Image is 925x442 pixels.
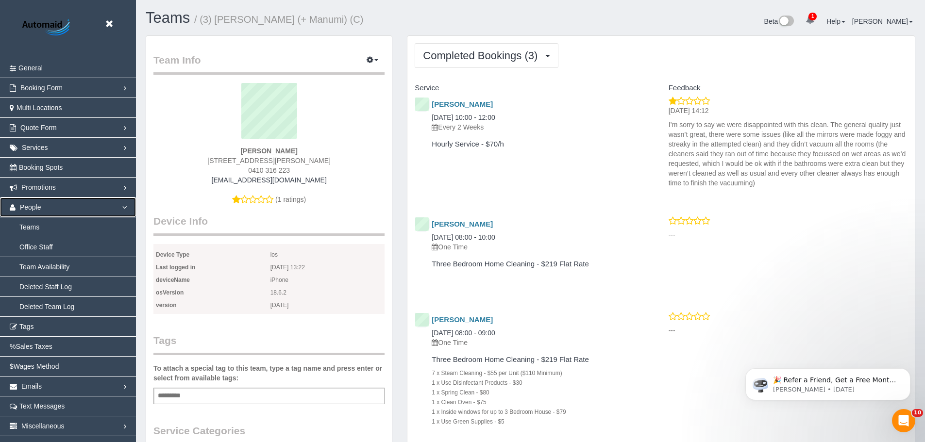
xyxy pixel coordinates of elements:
[432,370,562,377] small: 7 x Steam Cleaning - $55 per Unit ($110 Minimum)
[156,289,184,296] b: osVersion
[415,43,558,68] button: Completed Bookings (3)
[432,100,493,108] a: [PERSON_NAME]
[852,17,913,25] a: [PERSON_NAME]
[432,389,489,396] small: 1 x Spring Clean - $80
[20,203,41,211] span: People
[778,16,794,28] img: New interface
[21,382,42,390] span: Emails
[156,277,190,283] b: deviceName
[19,164,63,171] span: Booking Spots
[808,13,817,20] span: 1
[432,242,639,252] p: One Time
[669,106,908,115] p: [DATE] 14:12
[19,323,34,330] span: Tags
[17,17,78,39] img: Automaid Logo
[432,315,493,324] a: [PERSON_NAME]
[432,260,639,268] h4: Three Bedroom Home Cleaning - $219 Flat Rate
[21,183,56,191] span: Promotions
[270,286,385,299] span: 18.6.2
[912,409,923,417] span: 10
[248,166,290,174] span: 0410 316 223
[669,326,908,335] p: ---
[270,248,385,261] span: ios
[194,14,364,25] small: / (3) [PERSON_NAME] (+ Manumi) (C)
[207,157,331,164] span: [STREET_ADDRESS][PERSON_NAME]
[432,220,493,228] a: [PERSON_NAME]
[432,338,639,347] p: One Time
[270,261,385,274] span: [DATE] 13:22
[156,302,177,309] b: version
[764,17,794,25] a: Beta
[801,10,820,31] a: 1
[21,422,65,430] span: Miscellaneous
[432,399,486,406] small: 1 x Clean Oven - $75
[432,140,639,148] h4: Hourly Service - $70/h
[153,53,385,75] legend: Team Info
[270,299,385,311] span: [DATE]
[212,176,327,184] a: [EMAIL_ADDRESS][DOMAIN_NAME]
[432,122,639,132] p: Every 2 Weeks
[892,409,915,432] iframe: Intercom live chat
[432,356,639,364] h4: Three Bedroom Home Cleaning - $219 Flat Rate
[270,274,385,286] span: iPhone
[826,17,845,25] a: Help
[669,120,908,188] p: I’m sorry to say we were disappointed with this clean. The general quality just wasn’t great, the...
[432,329,495,337] a: [DATE] 08:00 - 09:00
[14,362,59,370] span: Wages Method
[156,264,195,271] b: Last logged in
[432,233,495,241] a: [DATE] 08:00 - 10:00
[22,144,48,151] span: Services
[432,379,522,386] small: 1 x Use Disinfectant Products - $30
[432,418,504,425] small: 1 x Use Green Supplies - $5
[415,84,654,92] h4: Service
[423,49,542,62] span: Completed Bookings (3)
[669,84,908,92] h4: Feedback
[19,402,65,410] span: Text Messages
[20,84,63,92] span: Booking Form
[18,64,43,72] span: General
[240,147,297,155] strong: [PERSON_NAME]
[153,333,385,355] legend: Tags
[153,83,385,214] div: (1 ratings)
[432,114,495,121] a: [DATE] 10:00 - 12:00
[16,343,52,350] span: Sales Taxes
[156,251,189,258] b: Device Type
[731,348,925,416] iframe: Intercom notifications message
[669,230,908,240] p: ---
[432,409,566,415] small: 1 x Inside windows for up to 3 Bedroom House - $79
[146,9,190,26] a: Teams
[20,124,57,131] span: Quote Form
[17,104,62,112] span: Multi Locations
[153,363,385,383] label: To attach a special tag to this team, type a tag name and press enter or select from available tags:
